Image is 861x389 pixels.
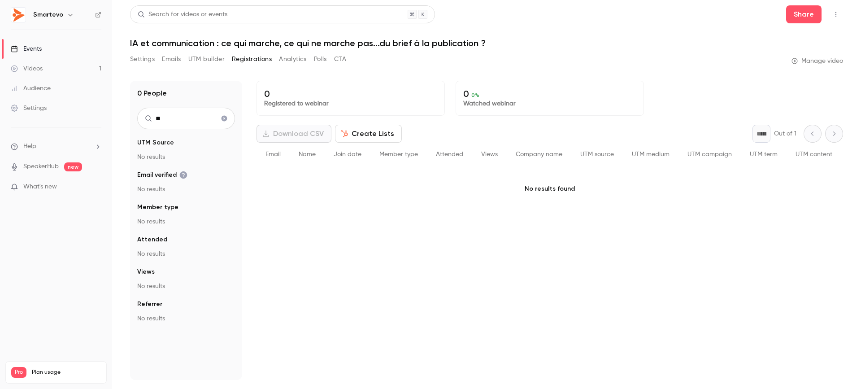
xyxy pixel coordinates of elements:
[750,151,778,157] span: UTM term
[137,138,235,323] section: facet-groups
[11,142,101,151] li: help-dropdown-opener
[188,52,225,66] button: UTM builder
[334,52,346,66] button: CTA
[137,203,178,212] span: Member type
[23,162,59,171] a: SpeakerHub
[335,125,402,143] button: Create Lists
[791,57,843,66] a: Manage video
[279,52,307,66] button: Analytics
[265,151,281,157] span: Email
[217,111,231,126] button: Clear search
[580,151,614,157] span: UTM source
[796,151,832,157] span: UTM content
[33,10,63,19] h6: Smartevo
[137,138,174,147] span: UTM Source
[314,52,327,66] button: Polls
[64,162,82,171] span: new
[264,88,437,99] p: 0
[774,129,796,138] p: Out of 1
[137,153,235,162] p: No results
[137,249,235,258] p: No results
[137,300,162,309] span: Referrer
[23,182,57,192] span: What's new
[11,367,26,378] span: Pro
[137,267,155,276] span: Views
[379,151,418,157] span: Member type
[11,8,26,22] img: Smartevo
[137,88,167,99] h1: 0 People
[264,99,437,108] p: Registered to webinar
[471,92,479,98] span: 0 %
[137,217,235,226] p: No results
[130,38,843,48] h1: IA et communication : ce qui marche, ce qui ne marche pas...du brief à la publication ?
[11,64,43,73] div: Videos
[130,52,155,66] button: Settings
[137,235,167,244] span: Attended
[137,282,235,291] p: No results
[11,104,47,113] div: Settings
[32,369,101,376] span: Plan usage
[137,170,187,179] span: Email verified
[687,151,732,157] span: UTM campaign
[11,84,51,93] div: Audience
[334,151,361,157] span: Join date
[516,151,562,157] span: Company name
[162,52,181,66] button: Emails
[463,88,636,99] p: 0
[232,52,272,66] button: Registrations
[786,5,822,23] button: Share
[138,10,227,19] div: Search for videos or events
[463,99,636,108] p: Watched webinar
[23,142,36,151] span: Help
[137,185,235,194] p: No results
[481,151,498,157] span: Views
[436,151,463,157] span: Attended
[11,44,42,53] div: Events
[299,151,316,157] span: Name
[137,314,235,323] p: No results
[632,151,670,157] span: UTM medium
[257,166,843,211] p: No results found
